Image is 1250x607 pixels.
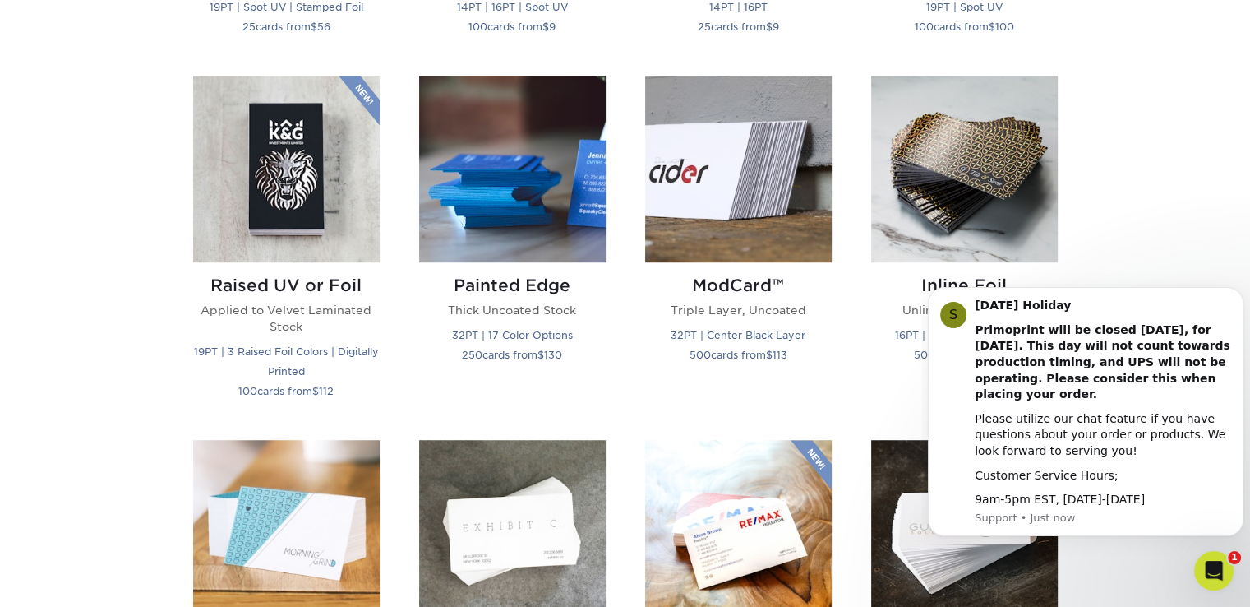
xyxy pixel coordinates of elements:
span: 100 [915,21,934,33]
small: 19PT | Spot UV | Stamped Foil [210,1,363,13]
span: 56 [317,21,330,33]
h2: Raised UV or Foil [193,276,380,295]
small: cards from [468,21,556,33]
span: 100 [995,21,1014,33]
span: $ [537,349,544,361]
small: cards from [238,385,334,397]
small: 32PT | 17 Color Options [452,329,573,341]
span: $ [989,21,995,33]
small: cards from [462,349,562,361]
small: 14PT | 16PT | Spot UV [457,1,568,13]
span: 25 [242,21,256,33]
iframe: Intercom notifications message [921,263,1250,563]
img: New Product [339,76,380,125]
small: cards from [698,21,779,33]
span: 100 [238,385,257,397]
span: 113 [773,349,787,361]
span: $ [766,349,773,361]
small: cards from [914,349,1014,361]
h2: Inline Foil [871,276,1058,295]
span: 250 [462,349,482,361]
h2: Painted Edge [419,276,606,295]
img: ModCard™ Business Cards [645,76,832,262]
p: Triple Layer, Uncoated [645,302,832,318]
a: ModCard™ Business Cards ModCard™ Triple Layer, Uncoated 32PT | Center Black Layer 500cards from$113 [645,76,832,421]
span: 112 [319,385,334,397]
small: 14PT | 16PT [709,1,768,13]
h2: ModCard™ [645,276,832,295]
span: 25 [698,21,711,33]
span: $ [542,21,549,33]
small: cards from [242,21,330,33]
span: $ [311,21,317,33]
p: Applied to Velvet Laminated Stock [193,302,380,336]
small: 19PT | Spot UV [926,1,1003,13]
p: Thick Uncoated Stock [419,302,606,318]
small: cards from [690,349,787,361]
small: cards from [915,21,1014,33]
a: Painted Edge Business Cards Painted Edge Thick Uncoated Stock 32PT | 17 Color Options 250cards fr... [419,76,606,421]
p: Unlimited Foil Colors [871,302,1058,318]
span: 9 [773,21,779,33]
img: Raised UV or Foil Business Cards [193,76,380,262]
img: New Product [791,440,832,489]
iframe: Intercom live chat [1194,551,1234,591]
span: 130 [544,349,562,361]
a: Inline Foil Business Cards Inline Foil Unlimited Foil Colors 16PT | Spot UV | Glossy UV 500cards ... [871,76,1058,421]
span: 9 [549,21,556,33]
small: 19PT | 3 Raised Foil Colors | Digitally Printed [194,345,379,378]
small: 16PT | Spot UV | Glossy UV [895,329,1034,341]
span: 500 [690,349,711,361]
img: Painted Edge Business Cards [419,76,606,262]
span: $ [312,385,319,397]
a: Raised UV or Foil Business Cards Raised UV or Foil Applied to Velvet Laminated Stock 19PT | 3 Rai... [193,76,380,421]
span: 500 [914,349,935,361]
img: Inline Foil Business Cards [871,76,1058,262]
iframe: Google Customer Reviews [4,557,140,601]
small: 32PT | Center Black Layer [671,329,805,341]
span: 100 [468,21,487,33]
span: 1 [1228,551,1241,564]
span: $ [766,21,773,33]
